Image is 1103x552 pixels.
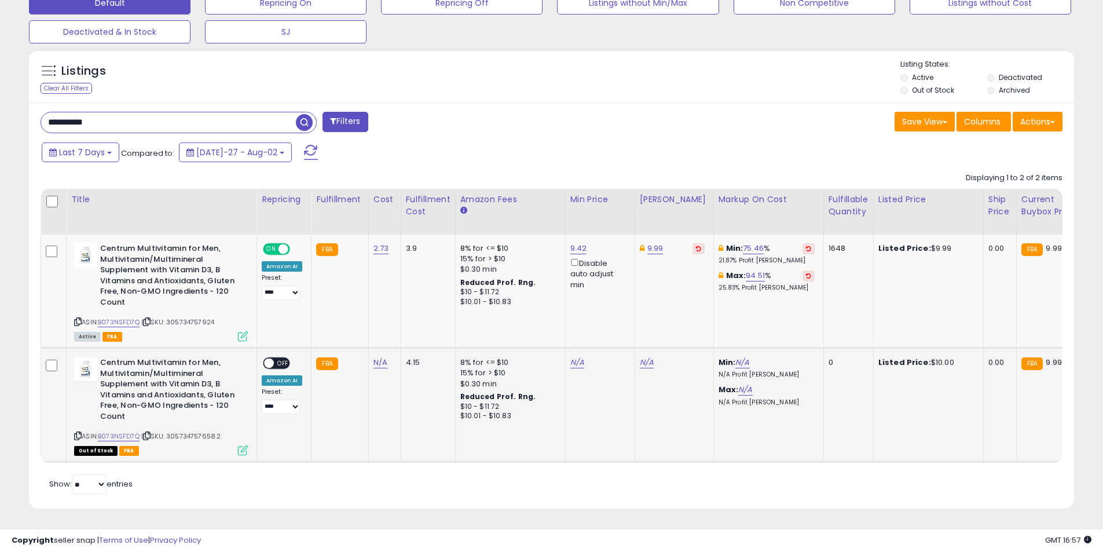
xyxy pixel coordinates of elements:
b: Max: [719,384,739,395]
div: $9.99 [878,243,974,254]
div: Fulfillment [316,193,363,206]
div: 15% for > $10 [460,368,556,378]
a: N/A [373,357,387,368]
span: 9.99 [1046,243,1062,254]
a: N/A [738,384,752,396]
div: $10.01 - $10.83 [460,411,556,421]
span: OFF [274,359,292,368]
div: ASIN: [74,243,248,340]
div: % [719,243,815,265]
b: Listed Price: [878,243,931,254]
p: N/A Profit [PERSON_NAME] [719,371,815,379]
small: FBA [1021,357,1043,370]
a: Terms of Use [99,535,148,546]
b: Min: [719,357,736,368]
div: 15% for > $10 [460,254,556,264]
span: | SKU: 305734757924 [141,317,214,327]
img: 319vWrfWW8L._SL40_.jpg [74,357,97,381]
div: seller snap | | [12,535,201,546]
div: 0 [829,357,864,368]
div: Fulfillment Cost [406,193,450,218]
a: Privacy Policy [150,535,201,546]
span: OFF [288,244,307,254]
b: Reduced Prof. Rng. [460,277,536,287]
button: Save View [895,112,955,131]
div: 8% for <= $10 [460,357,556,368]
button: Last 7 Days [42,142,119,162]
th: The percentage added to the cost of goods (COGS) that forms the calculator for Min & Max prices. [713,189,823,235]
span: ON [264,244,279,254]
b: Centrum Multivitamin for Men, Multivitamin/Multimineral Supplement with Vitamin D3, B Vitamins an... [100,357,241,425]
p: Listing States: [900,59,1074,70]
div: $0.30 min [460,379,556,389]
div: Title [71,193,252,206]
div: Preset: [262,388,302,414]
button: SJ [205,20,367,43]
small: Amazon Fees. [460,206,467,216]
small: FBA [1021,243,1043,256]
b: Min: [726,243,743,254]
a: 75.46 [743,243,764,254]
small: FBA [316,243,338,256]
div: % [719,270,815,292]
label: Archived [999,85,1030,95]
span: FBA [119,446,139,456]
button: Filters [323,112,368,132]
a: 9.99 [647,243,664,254]
a: N/A [640,357,654,368]
a: 94.51 [746,270,765,282]
div: [PERSON_NAME] [640,193,709,206]
button: Actions [1013,112,1062,131]
button: Columns [957,112,1011,131]
span: FBA [102,332,122,342]
div: 4.15 [406,357,446,368]
span: Show: entries [49,478,133,489]
div: Repricing [262,193,306,206]
strong: Copyright [12,535,54,546]
div: $10.01 - $10.83 [460,297,556,307]
div: Min Price [570,193,630,206]
div: 0.00 [988,357,1007,368]
b: Centrum Multivitamin for Men, Multivitamin/Multimineral Supplement with Vitamin D3, B Vitamins an... [100,243,241,310]
div: Ship Price [988,193,1012,218]
div: Disable auto adjust min [570,257,626,290]
span: | SKU: 305734757658.2 [141,432,221,441]
label: Deactivated [999,72,1042,82]
span: Compared to: [121,148,174,159]
div: Listed Price [878,193,979,206]
span: Columns [964,116,1001,127]
b: Reduced Prof. Rng. [460,392,536,401]
div: Cost [373,193,396,206]
div: $10.00 [878,357,974,368]
p: N/A Profit [PERSON_NAME] [719,399,815,407]
a: 9.42 [570,243,587,254]
div: Clear All Filters [41,83,92,94]
div: ASIN: [74,357,248,454]
p: 25.83% Profit [PERSON_NAME] [719,284,815,292]
div: Displaying 1 to 2 of 2 items [966,173,1062,184]
button: Deactivated & In Stock [29,20,190,43]
span: 9.99 [1046,357,1062,368]
p: 21.87% Profit [PERSON_NAME] [719,257,815,265]
a: N/A [735,357,749,368]
b: Max: [726,270,746,281]
label: Active [912,72,933,82]
a: B073NSFD7Q [98,317,140,327]
span: Last 7 Days [59,147,105,158]
b: Listed Price: [878,357,931,368]
div: Amazon Fees [460,193,560,206]
div: Fulfillable Quantity [829,193,869,218]
div: $0.30 min [460,264,556,275]
div: $10 - $11.72 [460,287,556,297]
div: Preset: [262,274,302,300]
div: 3.9 [406,243,446,254]
span: 2025-08-10 16:57 GMT [1045,535,1091,546]
label: Out of Stock [912,85,954,95]
div: Markup on Cost [719,193,819,206]
div: $10 - $11.72 [460,402,556,412]
a: 2.73 [373,243,389,254]
span: All listings that are currently out of stock and unavailable for purchase on Amazon [74,446,118,456]
a: N/A [570,357,584,368]
div: 1648 [829,243,864,254]
span: All listings currently available for purchase on Amazon [74,332,101,342]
